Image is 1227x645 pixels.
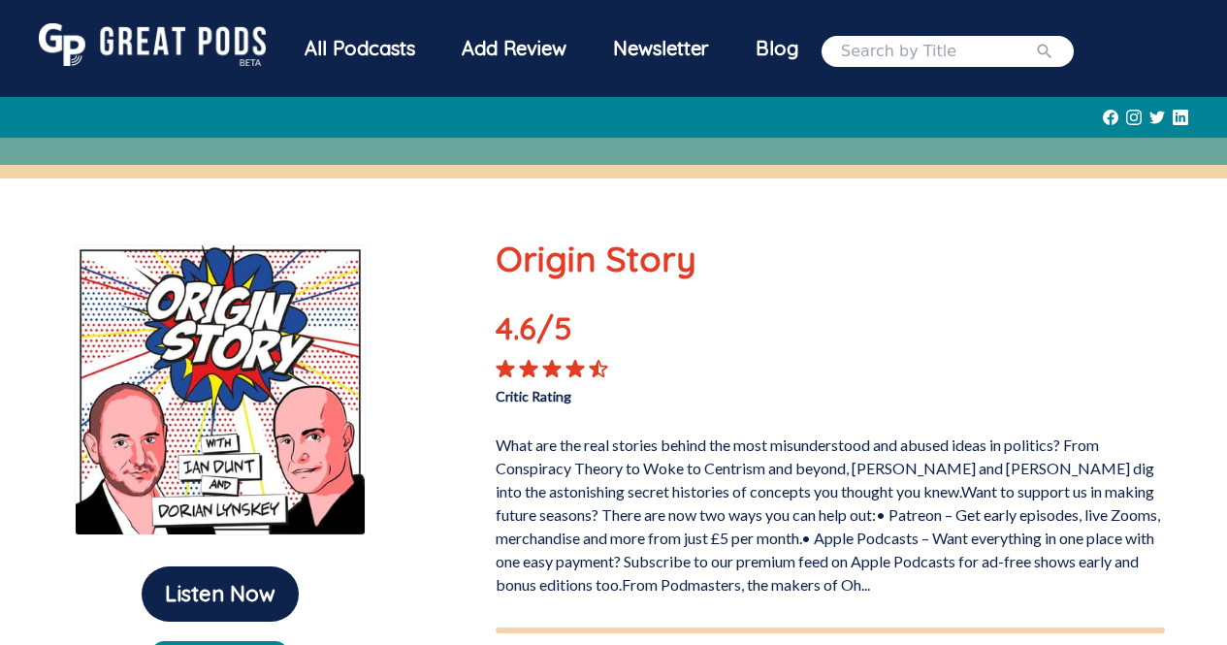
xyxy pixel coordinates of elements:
p: 4.6 /5 [496,305,630,359]
div: All Podcasts [281,23,438,74]
a: Newsletter [590,23,732,79]
a: All Podcasts [281,23,438,79]
p: Critic Rating [496,378,830,406]
button: Listen Now [142,566,299,622]
img: Origin Story [75,244,366,535]
p: Origin Story [496,233,1165,285]
div: Newsletter [590,23,732,74]
a: Add Review [438,23,590,74]
p: What are the real stories behind the most misunderstood and abused ideas in politics? From Conspi... [496,426,1165,597]
a: Blog [732,23,822,74]
img: GreatPods [39,23,266,66]
input: Search by Title [841,40,1035,63]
